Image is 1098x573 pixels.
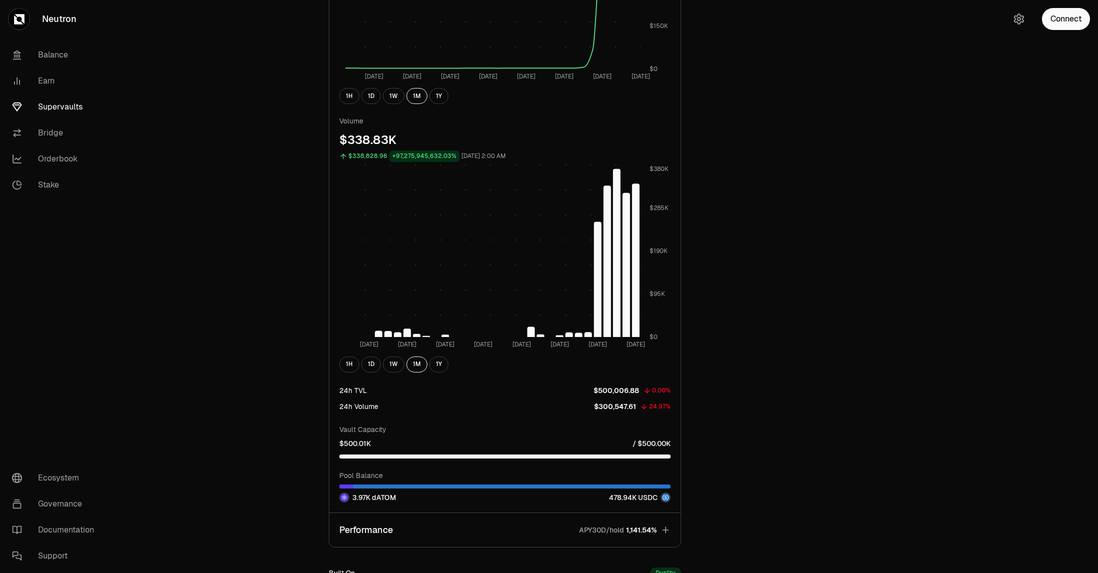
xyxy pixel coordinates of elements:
div: [DATE] 2:00 AM [461,150,506,162]
tspan: [DATE] [517,72,535,80]
a: Ecosystem [4,465,108,491]
button: 1H [339,356,359,372]
div: 24h Volume [339,401,378,411]
a: Orderbook [4,146,108,172]
tspan: [DATE] [474,340,492,348]
tspan: $0 [650,65,658,73]
p: Performance [339,523,393,537]
tspan: [DATE] [436,340,454,348]
p: Pool Balance [339,470,671,480]
tspan: $0 [650,333,658,341]
img: dATOM Logo [340,493,348,501]
button: 1H [339,88,359,104]
tspan: [DATE] [512,340,531,348]
tspan: [DATE] [627,340,645,348]
a: Supervaults [4,94,108,120]
tspan: [DATE] [589,340,607,348]
p: Vault Capacity [339,424,671,434]
button: 1M [406,356,427,372]
button: 1D [361,88,381,104]
tspan: $150K [650,22,668,30]
button: 1Y [429,356,448,372]
tspan: [DATE] [441,72,459,80]
tspan: [DATE] [403,72,421,80]
tspan: $95K [650,290,665,298]
button: 1W [383,356,404,372]
button: Connect [1042,8,1090,30]
a: Stake [4,172,108,198]
tspan: [DATE] [555,72,574,80]
tspan: [DATE] [398,340,416,348]
div: +97,275,945,632.03% [389,150,459,162]
a: Documentation [4,517,108,543]
div: $338.83K [339,132,671,148]
p: Volume [339,116,671,126]
tspan: [DATE] [632,72,650,80]
button: 1W [383,88,404,104]
p: / $500.00K [633,438,671,448]
div: 478.94K USDC [609,492,671,502]
span: 1,141.54% [626,525,657,535]
button: 1M [406,88,427,104]
div: $338,828.96 [348,150,387,162]
tspan: $380K [650,165,669,173]
div: 3.97K dATOM [339,492,396,502]
a: Governance [4,491,108,517]
div: 24h TVL [339,385,367,395]
tspan: $190K [650,247,668,255]
a: Earn [4,68,108,94]
button: 1D [361,356,381,372]
tspan: [DATE] [365,72,383,80]
tspan: [DATE] [479,72,497,80]
p: APY30D/hold [579,525,624,535]
div: 24.97% [649,401,671,412]
a: Balance [4,42,108,68]
p: $500.01K [339,438,371,448]
p: $300,547.61 [594,401,636,411]
img: USDC Logo [662,493,670,501]
a: Support [4,543,108,569]
tspan: [DATE] [551,340,569,348]
tspan: [DATE] [360,340,378,348]
a: Bridge [4,120,108,146]
button: PerformanceAPY30D/hold1,141.54% [329,513,681,547]
tspan: $285K [650,204,669,212]
tspan: [DATE] [593,72,612,80]
p: $500,006.88 [594,385,639,395]
button: 1Y [429,88,448,104]
div: 0.00% [652,385,671,396]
